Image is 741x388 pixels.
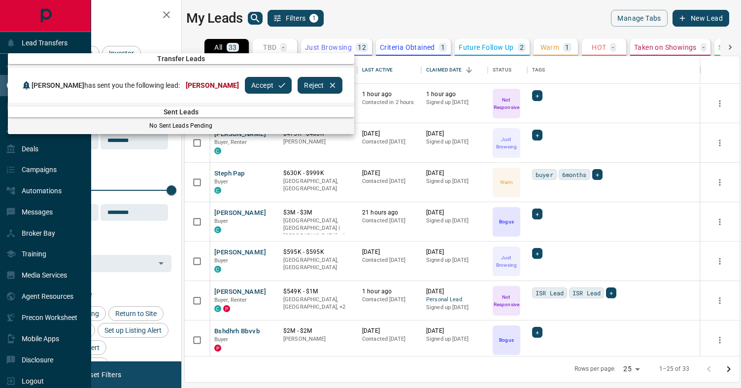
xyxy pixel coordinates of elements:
[8,121,354,130] p: No Sent Leads Pending
[8,55,354,63] span: Transfer Leads
[32,81,180,89] span: has sent you the following lead:
[298,77,342,94] button: Reject
[186,81,239,89] span: [PERSON_NAME]
[32,81,84,89] span: [PERSON_NAME]
[8,108,354,116] span: Sent Leads
[245,77,292,94] button: Accept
